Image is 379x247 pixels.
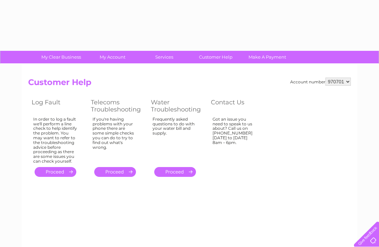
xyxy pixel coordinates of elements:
a: My Account [85,51,141,63]
a: Services [136,51,192,63]
div: Got an issue you need to speak to us about? Call us on [PHONE_NUMBER] [DATE] to [DATE] 8am – 6pm. [213,117,257,161]
div: Frequently asked questions to do with your water bill and supply. [153,117,197,161]
a: . [35,167,76,177]
a: Customer Help [188,51,244,63]
a: My Clear Business [33,51,89,63]
a: . [154,167,196,177]
h2: Customer Help [28,78,351,90]
a: . [94,167,136,177]
div: In order to log a fault we'll perform a line check to help identify the problem. You may want to ... [33,117,77,164]
th: Telecoms Troubleshooting [87,97,147,115]
div: If you're having problems with your phone there are some simple checks you can do to try to find ... [93,117,137,161]
div: Account number [290,78,351,86]
th: Water Troubleshooting [147,97,207,115]
th: Log Fault [28,97,87,115]
a: Make A Payment [239,51,295,63]
th: Contact Us [207,97,267,115]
